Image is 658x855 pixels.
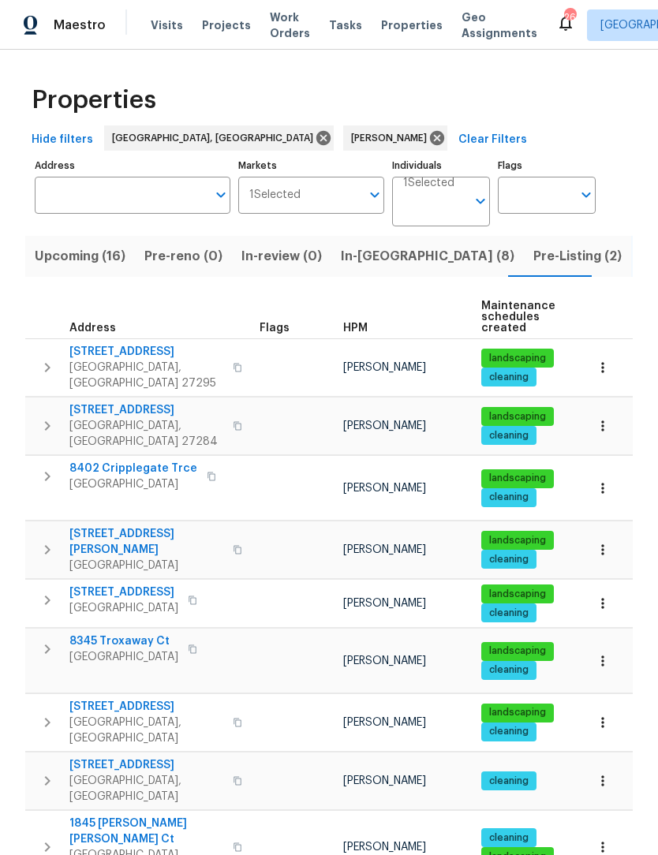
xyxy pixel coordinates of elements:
[483,371,535,384] span: cleaning
[35,161,230,170] label: Address
[32,92,156,108] span: Properties
[343,842,426,853] span: [PERSON_NAME]
[483,706,552,719] span: landscaping
[35,245,125,267] span: Upcoming (16)
[69,344,223,360] span: [STREET_ADDRESS]
[32,130,93,150] span: Hide filters
[483,534,552,547] span: landscaping
[483,607,535,620] span: cleaning
[483,831,535,845] span: cleaning
[151,17,183,33] span: Visits
[343,125,447,151] div: [PERSON_NAME]
[343,323,368,334] span: HPM
[483,725,535,738] span: cleaning
[69,649,178,665] span: [GEOGRAPHIC_DATA]
[483,429,535,442] span: cleaning
[483,352,552,365] span: landscaping
[392,161,490,170] label: Individuals
[469,190,492,212] button: Open
[483,410,552,424] span: landscaping
[104,125,334,151] div: [GEOGRAPHIC_DATA], [GEOGRAPHIC_DATA]
[69,600,178,616] span: [GEOGRAPHIC_DATA]
[210,184,232,206] button: Open
[481,301,555,334] span: Maintenance schedules created
[452,125,533,155] button: Clear Filters
[458,130,527,150] span: Clear Filters
[54,17,106,33] span: Maestro
[343,717,426,728] span: [PERSON_NAME]
[25,125,99,155] button: Hide filters
[329,20,362,31] span: Tasks
[69,526,223,558] span: [STREET_ADDRESS][PERSON_NAME]
[483,644,552,658] span: landscaping
[381,17,443,33] span: Properties
[364,184,386,206] button: Open
[483,553,535,566] span: cleaning
[69,476,197,492] span: [GEOGRAPHIC_DATA]
[343,655,426,666] span: [PERSON_NAME]
[241,245,322,267] span: In-review (0)
[144,245,222,267] span: Pre-reno (0)
[202,17,251,33] span: Projects
[69,360,223,391] span: [GEOGRAPHIC_DATA], [GEOGRAPHIC_DATA] 27295
[69,584,178,600] span: [STREET_ADDRESS]
[564,9,575,25] div: 26
[69,461,197,476] span: 8402 Cripplegate Trce
[575,184,597,206] button: Open
[69,773,223,805] span: [GEOGRAPHIC_DATA], [GEOGRAPHIC_DATA]
[403,177,454,190] span: 1 Selected
[351,130,433,146] span: [PERSON_NAME]
[343,362,426,373] span: [PERSON_NAME]
[343,420,426,431] span: [PERSON_NAME]
[69,402,223,418] span: [STREET_ADDRESS]
[270,9,310,41] span: Work Orders
[462,9,537,41] span: Geo Assignments
[69,323,116,334] span: Address
[341,245,514,267] span: In-[GEOGRAPHIC_DATA] (8)
[533,245,622,267] span: Pre-Listing (2)
[343,775,426,786] span: [PERSON_NAME]
[249,189,301,202] span: 1 Selected
[69,558,223,573] span: [GEOGRAPHIC_DATA]
[69,699,223,715] span: [STREET_ADDRESS]
[260,323,290,334] span: Flags
[483,491,535,504] span: cleaning
[483,472,552,485] span: landscaping
[483,775,535,788] span: cleaning
[343,598,426,609] span: [PERSON_NAME]
[343,483,426,494] span: [PERSON_NAME]
[69,715,223,746] span: [GEOGRAPHIC_DATA], [GEOGRAPHIC_DATA]
[69,757,223,773] span: [STREET_ADDRESS]
[69,816,223,847] span: 1845 [PERSON_NAME] [PERSON_NAME] Ct
[498,161,596,170] label: Flags
[483,663,535,677] span: cleaning
[69,633,178,649] span: 8345 Troxaway Ct
[69,418,223,450] span: [GEOGRAPHIC_DATA], [GEOGRAPHIC_DATA] 27284
[343,544,426,555] span: [PERSON_NAME]
[483,588,552,601] span: landscaping
[238,161,385,170] label: Markets
[112,130,320,146] span: [GEOGRAPHIC_DATA], [GEOGRAPHIC_DATA]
